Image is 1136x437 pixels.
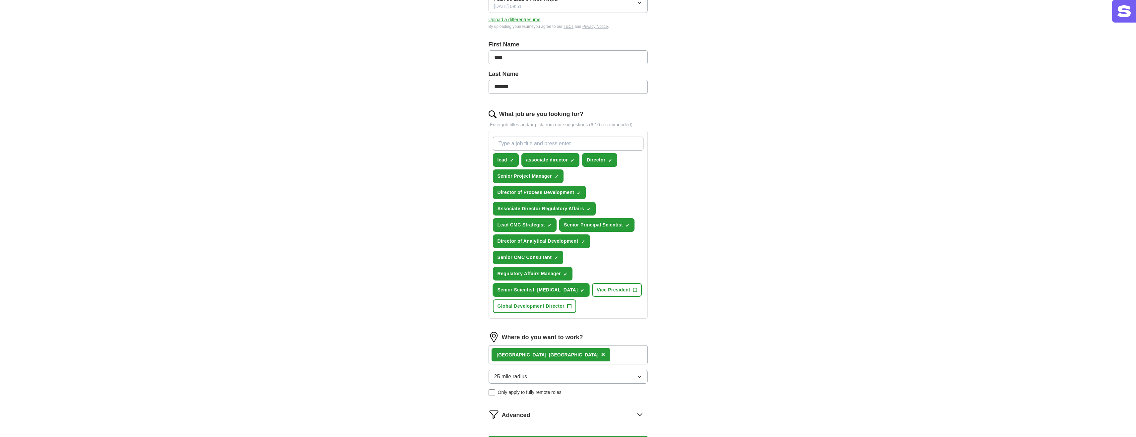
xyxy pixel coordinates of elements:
button: Director of Analytical Development✓ [493,234,590,248]
span: ✓ [587,207,591,212]
button: Vice President [592,283,642,297]
button: Lead CMC Strategist✓ [493,218,557,232]
input: Type a job title and press enter [493,137,643,151]
span: ✓ [555,174,559,179]
button: Regulatory Affairs Manager✓ [493,267,572,281]
span: ✓ [510,158,514,163]
img: search.png [489,110,497,118]
span: Senior CMC Consultant [498,254,552,261]
button: Upload a differentresume [489,16,541,23]
span: Senior Project Manager [498,173,552,180]
span: ✓ [570,158,574,163]
button: Senior CMC Consultant✓ [493,251,564,264]
span: [DATE] 09:51 [494,3,522,10]
label: Last Name [489,70,648,79]
button: × [601,350,605,360]
span: Only apply to fully remote roles [498,389,562,396]
span: ✓ [581,239,585,244]
button: lead✓ [493,153,519,167]
span: Regulatory Affairs Manager [498,270,561,277]
span: 25 mile radius [494,373,527,381]
button: 25 mile radius [489,370,648,384]
span: × [601,351,605,358]
span: ✓ [554,255,558,261]
button: Director✓ [582,153,617,167]
span: Advanced [502,411,530,420]
span: Global Development Director [498,303,565,310]
img: filter [489,409,499,420]
span: Associate Director Regulatory Affairs [498,205,584,212]
span: ✓ [626,223,630,228]
span: Senior Principal Scientist [564,221,623,228]
div: [GEOGRAPHIC_DATA], [GEOGRAPHIC_DATA] [497,351,599,358]
button: Senior Project Manager✓ [493,169,564,183]
span: Director [587,156,605,163]
p: Enter job titles and/or pick from our suggestions (6-10 recommended) [489,121,648,128]
button: Associate Director Regulatory Affairs✓ [493,202,596,216]
img: location.png [489,332,499,343]
label: First Name [489,40,648,49]
span: ✓ [580,288,584,293]
button: Global Development Director [493,299,576,313]
span: Lead CMC Strategist [498,221,545,228]
span: Vice President [597,286,630,293]
button: Director of Process Development✓ [493,186,586,199]
button: Senior Principal Scientist✓ [559,218,635,232]
a: Privacy Notice [582,24,608,29]
input: Only apply to fully remote roles [489,389,495,396]
span: ✓ [564,272,568,277]
a: T&Cs [564,24,573,29]
label: What job are you looking for? [499,110,583,119]
span: ✓ [577,190,581,196]
button: Senior Scientist, [MEDICAL_DATA]✓ [493,283,589,297]
span: associate director [526,156,568,163]
label: Where do you want to work? [502,333,583,342]
span: ✓ [548,223,552,228]
div: By uploading your resume you agree to our and . [489,24,648,30]
span: Director of Analytical Development [498,238,578,245]
span: ✓ [608,158,612,163]
button: associate director✓ [521,153,579,167]
span: Director of Process Development [498,189,574,196]
span: lead [498,156,507,163]
span: Senior Scientist, [MEDICAL_DATA] [498,286,578,293]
